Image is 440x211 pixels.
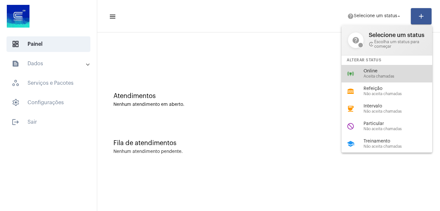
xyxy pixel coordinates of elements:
span: Não aceita chamadas [364,127,437,131]
span: Não aceita chamadas [364,144,437,149]
mat-icon: help [348,32,364,48]
span: Online [364,69,437,74]
mat-icon: coffee [347,105,354,113]
span: Aceita chamadas [364,74,437,79]
mat-icon: lunch_dining [347,87,354,95]
span: Intervalo [364,104,437,109]
div: Alterar Status [342,56,432,65]
mat-icon: info_outline [369,42,373,47]
span: Particular [364,121,437,126]
span: Refeição [364,86,437,91]
span: Não aceita chamadas [364,109,437,114]
span: Não aceita chamadas [364,92,437,96]
mat-icon: do_not_disturb [347,122,354,130]
span: Treinamento [364,139,437,144]
span: Selecione um status [369,32,426,38]
mat-icon: school [347,140,354,148]
mat-icon: online_prediction [347,70,354,78]
span: Escolha um status para começar [369,40,426,49]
